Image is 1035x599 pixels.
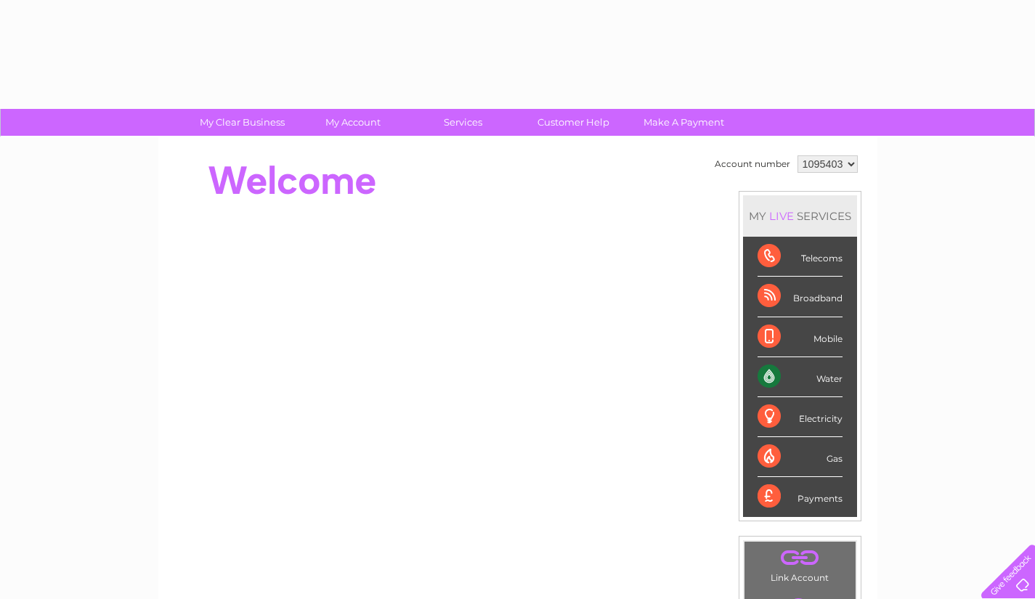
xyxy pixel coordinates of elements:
[758,317,843,357] div: Mobile
[514,109,633,136] a: Customer Help
[748,545,852,571] a: .
[744,541,856,587] td: Link Account
[711,152,794,176] td: Account number
[743,195,857,237] div: MY SERVICES
[293,109,413,136] a: My Account
[758,437,843,477] div: Gas
[624,109,744,136] a: Make A Payment
[758,477,843,516] div: Payments
[182,109,302,136] a: My Clear Business
[766,209,797,223] div: LIVE
[758,277,843,317] div: Broadband
[758,357,843,397] div: Water
[758,237,843,277] div: Telecoms
[758,397,843,437] div: Electricity
[403,109,523,136] a: Services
